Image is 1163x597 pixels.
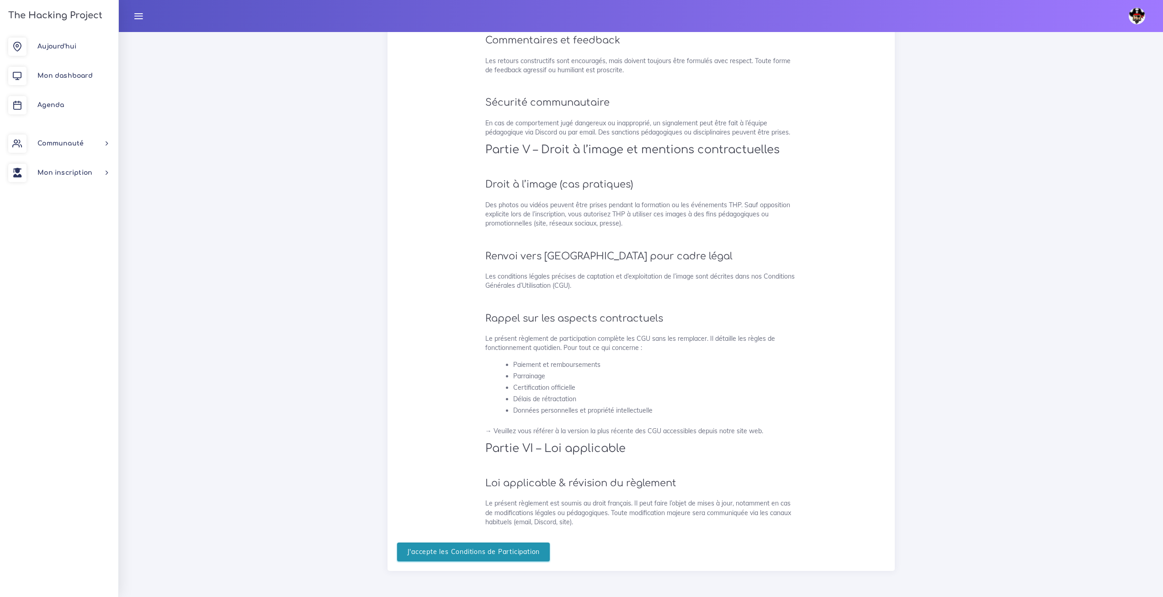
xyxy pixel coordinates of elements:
p: Le présent règlement est soumis au droit français. Il peut faire l’objet de mises à jour, notamme... [485,499,797,527]
p: Les conditions légales précises de captation et d’exploitation de l’image sont décrites dans nos ... [485,272,797,290]
h3: Droit à l’image (cas pratiques) [485,179,797,190]
span: Mon dashboard [37,72,93,79]
span: Aujourd'hui [37,43,76,50]
li: Paiement et remboursements [513,359,797,371]
h3: Loi applicable & révision du règlement [485,478,797,489]
h3: Sécurité communautaire [485,97,797,108]
span: Mon inscription [37,169,92,176]
p: → Veuillez vous référer à la version la plus récente des CGU accessibles depuis notre site web. [485,426,797,436]
span: Agenda [37,102,64,108]
li: Certification officielle [513,382,797,393]
h2: Partie VI – Loi applicable [485,442,797,455]
h3: The Hacking Project [5,11,102,21]
h3: Renvoi vers [GEOGRAPHIC_DATA] pour cadre légal [485,251,797,262]
h3: Commentaires et feedback [485,35,797,46]
p: Le présent règlement de participation complète les CGU sans les remplacer. Il détaille les règles... [485,334,797,353]
li: Délais de rétractation [513,393,797,405]
p: Des photos ou vidéos peuvent être prises pendant la formation ou les événements THP. Sauf opposit... [485,200,797,228]
h3: Rappel sur les aspects contractuels [485,313,797,324]
h2: Partie V – Droit à l’image et mentions contractuelles [485,143,797,156]
p: En cas de comportement jugé dangereux ou inapproprié, un signalement peut être fait à l’équipe pé... [485,118,797,137]
input: J'accepte les Conditions de Participation [397,543,550,561]
p: Les retours constructifs sont encouragés, mais doivent toujours être formulés avec respect. Toute... [485,56,797,75]
li: Données personnelles et propriété intellectuelle [513,405,797,416]
li: Parrainage [513,371,797,382]
span: Communauté [37,140,84,147]
img: avatar [1129,8,1145,24]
